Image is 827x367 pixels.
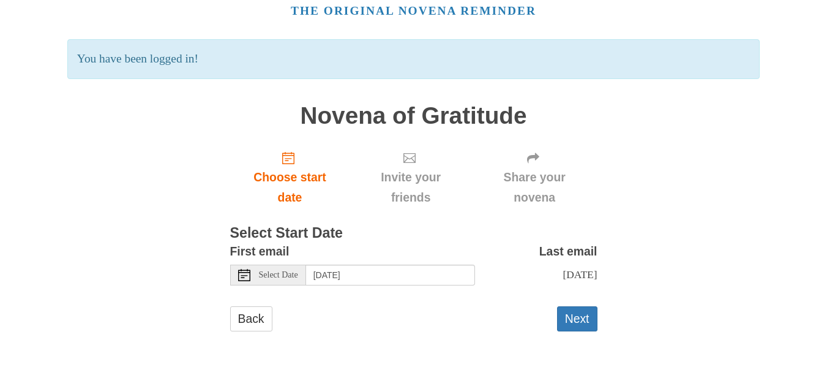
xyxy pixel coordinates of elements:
[230,241,290,262] label: First email
[230,306,272,331] a: Back
[291,4,536,17] a: The original novena reminder
[484,167,585,208] span: Share your novena
[259,271,298,279] span: Select Date
[230,141,350,214] a: Choose start date
[350,141,471,214] div: Click "Next" to confirm your start date first.
[539,241,597,262] label: Last email
[242,167,338,208] span: Choose start date
[557,306,597,331] button: Next
[472,141,597,214] div: Click "Next" to confirm your start date first.
[230,103,597,129] h1: Novena of Gratitude
[362,167,459,208] span: Invite your friends
[230,225,597,241] h3: Select Start Date
[563,268,597,281] span: [DATE]
[67,39,760,79] p: You have been logged in!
